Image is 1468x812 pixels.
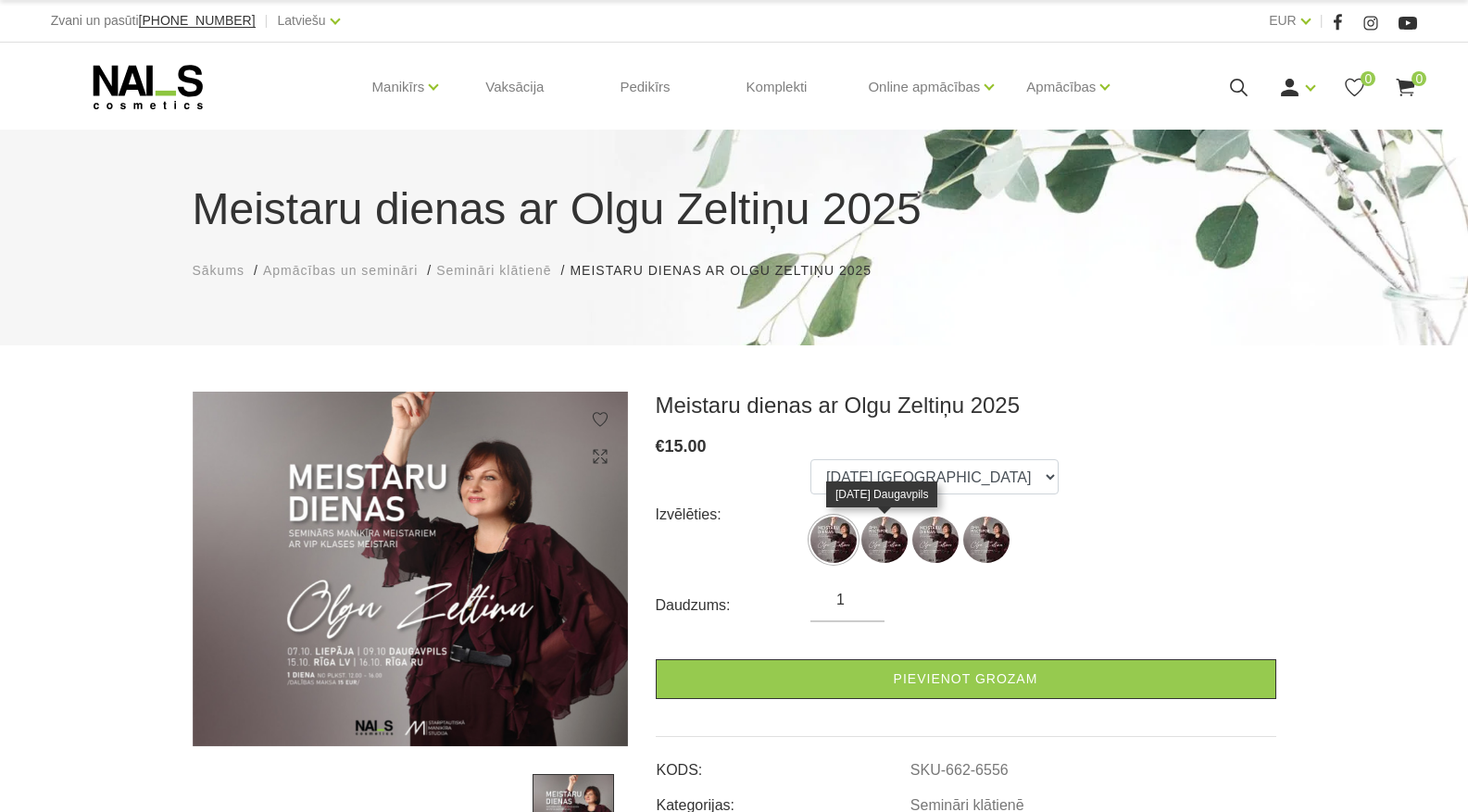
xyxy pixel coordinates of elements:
li: Meistaru dienas ar Olgu Zeltiņu 2025 [570,261,890,281]
div: Daudzums: [656,591,811,620]
a: Vaksācija [471,43,558,131]
span: Apmācības un semināri [263,263,418,278]
a: [PHONE_NUMBER] [139,14,256,28]
img: ... [963,517,1010,563]
a: EUR [1269,9,1297,31]
span: 0 [1412,71,1426,86]
span: 0 [1361,71,1375,86]
img: ... [861,517,908,563]
span: [PHONE_NUMBER] [139,13,256,28]
span: Semināri klātienē [436,263,551,278]
span: | [265,9,269,32]
span: € [656,437,665,456]
div: Zvani un pasūti [51,9,256,32]
a: Apmācības [1026,50,1096,124]
a: Latviešu [278,9,326,31]
img: ... [193,392,628,746]
img: ... [810,517,857,563]
h1: Meistaru dienas ar Olgu Zeltiņu 2025 [193,176,1276,243]
a: Sākums [193,261,245,281]
a: SKU-662-6556 [910,762,1009,779]
h3: Meistaru dienas ar Olgu Zeltiņu 2025 [656,392,1276,419]
a: Apmācības un semināri [263,261,418,281]
a: 0 [1343,76,1366,99]
img: ... [912,517,959,563]
a: Manikīrs [372,50,425,124]
a: 0 [1394,76,1417,99]
a: Semināri klātienē [436,261,551,281]
span: 15.00 [665,437,707,456]
a: Pievienot grozam [656,659,1276,699]
a: Online apmācības [868,50,980,124]
a: Komplekti [732,43,822,131]
a: Pedikīrs [605,43,684,131]
td: KODS: [656,746,910,781]
span: Sākums [193,263,245,278]
span: | [1320,9,1324,32]
div: Izvēlēties: [656,500,811,530]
